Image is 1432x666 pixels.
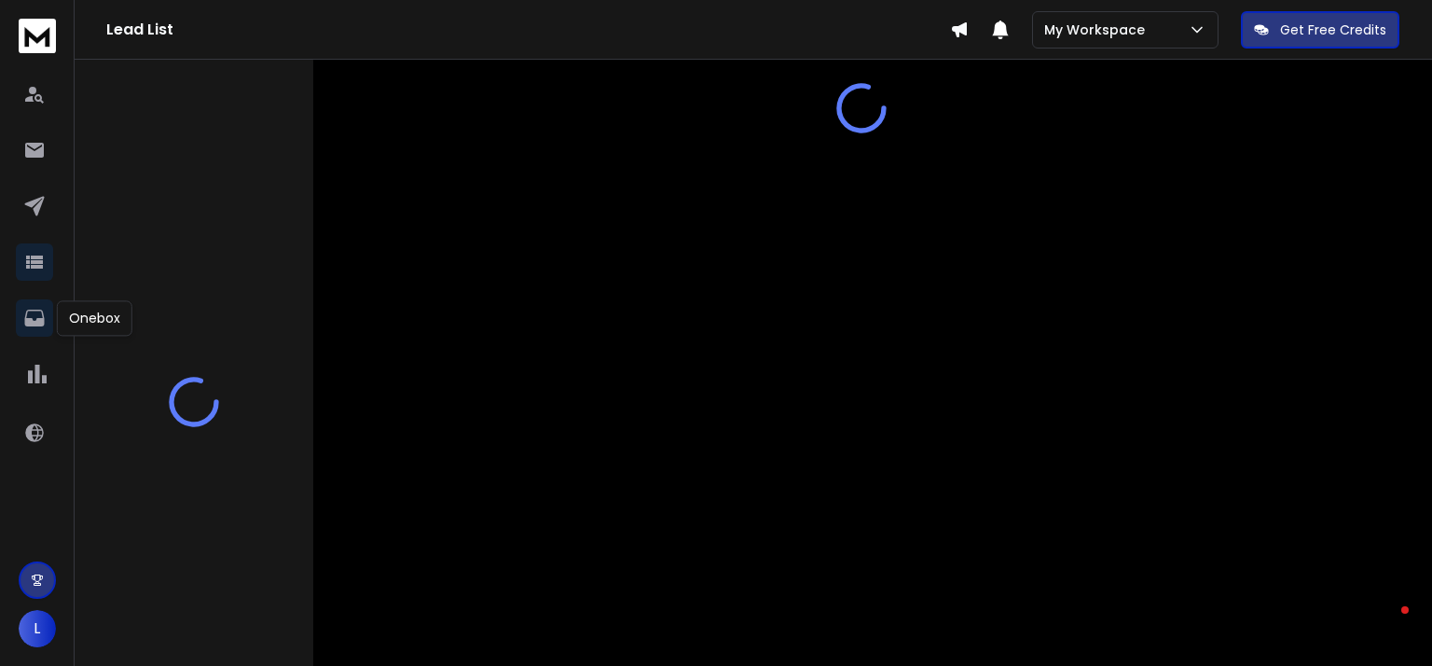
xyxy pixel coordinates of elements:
[19,610,56,647] button: L
[106,19,950,41] h1: Lead List
[1280,21,1386,39] p: Get Free Credits
[19,19,56,53] img: logo
[57,300,132,336] div: Onebox
[1364,602,1409,646] iframe: Intercom live chat
[1241,11,1399,49] button: Get Free Credits
[1044,21,1152,39] p: My Workspace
